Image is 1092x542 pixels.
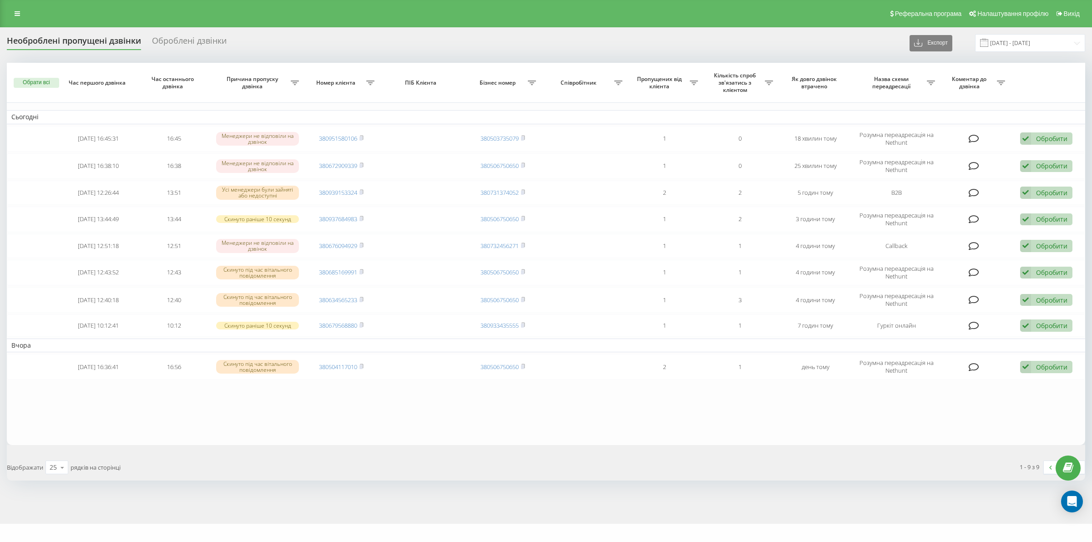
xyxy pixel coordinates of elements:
td: 1 [627,234,703,258]
td: 2 [627,181,703,205]
td: Розумна переадресація на Nethunt [853,287,940,313]
div: Обробити [1036,268,1067,277]
span: Реферальна програма [895,10,962,17]
span: Кількість спроб зв'язатись з клієнтом [707,72,765,93]
td: 16:38 [136,153,212,179]
td: 1 [627,287,703,313]
td: 1 [627,314,703,337]
a: 380506750650 [480,162,519,170]
a: 380933435555 [480,321,519,329]
td: 1 [627,207,703,232]
td: 16:56 [136,354,212,380]
td: день тому [778,354,853,380]
div: Скинуто раніше 10 секунд [216,322,298,329]
td: 10:12 [136,314,212,337]
span: Бізнес номер [470,79,528,86]
a: 380506750650 [480,215,519,223]
td: 1 [703,354,778,380]
td: [DATE] 12:51:18 [61,234,136,258]
td: 0 [703,153,778,179]
td: Розумна переадресація на Nethunt [853,153,940,179]
div: Скинуто під час вітального повідомлення [216,360,298,374]
div: Менеджери не відповіли на дзвінок [216,239,298,253]
td: 1 [703,260,778,285]
td: Розумна переадресація на Nethunt [853,354,940,380]
span: Назва схеми переадресації [858,76,927,90]
td: 25 хвилин тому [778,153,853,179]
span: Пропущених від клієнта [632,76,690,90]
a: 380731374052 [480,188,519,197]
div: Усі менеджери були зайняті або недоступні [216,186,298,199]
div: Скинуто під час вітального повідомлення [216,293,298,307]
span: Як довго дзвінок втрачено [786,76,845,90]
span: Час першого дзвінка [69,79,128,86]
button: Експорт [910,35,952,51]
td: [DATE] 12:43:52 [61,260,136,285]
td: 2 [703,181,778,205]
a: 380504117010 [319,363,357,371]
a: 380939153324 [319,188,357,197]
td: 3 години тому [778,207,853,232]
td: [DATE] 16:36:41 [61,354,136,380]
div: Необроблені пропущені дзвінки [7,36,141,50]
td: Сьогодні [7,110,1085,124]
td: Розумна переадресація на Nethunt [853,126,940,152]
td: Вчора [7,339,1085,352]
td: [DATE] 16:38:10 [61,153,136,179]
a: 380672909339 [319,162,357,170]
span: Співробітник [545,79,614,86]
div: Скинуто раніше 10 секунд [216,215,298,223]
div: Обробити [1036,321,1067,330]
td: Розумна переадресація на Nethunt [853,260,940,285]
td: [DATE] 16:45:31 [61,126,136,152]
td: [DATE] 12:26:44 [61,181,136,205]
div: Обробити [1036,215,1067,223]
div: Менеджери не відповіли на дзвінок [216,159,298,173]
a: 380506750650 [480,363,519,371]
td: [DATE] 10:12:41 [61,314,136,337]
span: Причина пропуску дзвінка [216,76,290,90]
td: 2 [627,354,703,380]
td: 4 години тому [778,287,853,313]
td: 18 хвилин тому [778,126,853,152]
span: Коментар до дзвінка [944,76,997,90]
div: Оброблені дзвінки [152,36,227,50]
span: Відображати [7,463,43,471]
div: 1 - 9 з 9 [1020,462,1039,471]
div: Обробити [1036,363,1067,371]
span: Вихід [1064,10,1080,17]
td: 0 [703,126,778,152]
span: ПІБ Клієнта [387,79,457,86]
a: 380732456271 [480,242,519,250]
button: Обрати всі [14,78,59,88]
div: Обробити [1036,188,1067,197]
td: 12:40 [136,287,212,313]
td: 2 [703,207,778,232]
a: 380634565233 [319,296,357,304]
a: 380937684983 [319,215,357,223]
div: Обробити [1036,242,1067,250]
td: 13:51 [136,181,212,205]
div: 25 [50,463,57,472]
td: 4 години тому [778,260,853,285]
td: 1 [627,126,703,152]
a: 380506750650 [480,296,519,304]
div: Обробити [1036,162,1067,170]
div: Менеджери не відповіли на дзвінок [216,132,298,146]
span: рядків на сторінці [71,463,121,471]
td: [DATE] 13:44:49 [61,207,136,232]
td: 13:44 [136,207,212,232]
td: 16:45 [136,126,212,152]
td: 7 годин тому [778,314,853,337]
span: Час останнього дзвінка [144,76,204,90]
a: 380506750650 [480,268,519,276]
td: 12:43 [136,260,212,285]
a: 380503735079 [480,134,519,142]
td: 12:51 [136,234,212,258]
td: Розумна переадресація на Nethunt [853,207,940,232]
div: Open Intercom Messenger [1061,491,1083,512]
td: 1 [703,234,778,258]
td: Гуркіт онлайн [853,314,940,337]
td: 3 [703,287,778,313]
a: 380685169991 [319,268,357,276]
